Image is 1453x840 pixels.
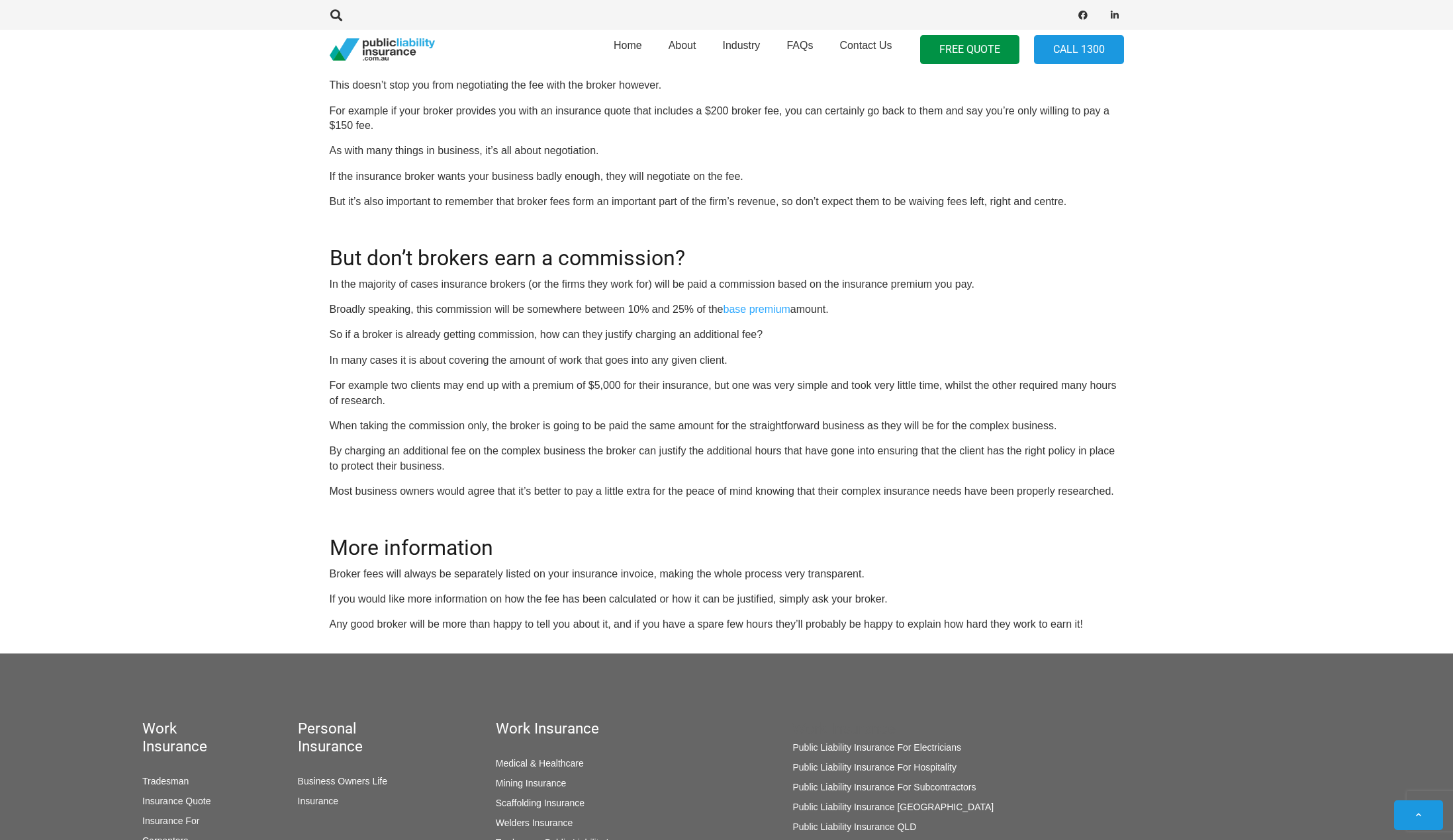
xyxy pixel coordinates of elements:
[330,38,435,62] a: pli_logotransparent
[330,194,1124,209] p: But it’s also important to remember that broker fees form an important part of the firm’s revenue...
[330,327,1124,342] p: So if a broker is already getting commission, how can they justify charging an additional fee?
[839,40,892,51] span: Contact Us
[496,778,567,788] a: Mining Insurance
[142,776,211,806] a: Tradesman Insurance Quote
[330,592,1124,607] p: If you would like more information on how the fee has been calculated or how it can be justified,...
[786,40,813,51] span: FAQs
[330,567,1124,581] p: Broker fees will always be separately listed on your insurance invoice, making the whole process ...
[330,484,1124,499] p: Most business owners would agree that it’s better to pay a little extra for the peace of mind kno...
[496,720,717,737] h5: Work Insurance
[773,26,826,73] a: FAQs
[792,762,956,773] a: Public Liability Insurance For Hospitality
[920,35,1019,65] a: FREE QUOTE
[792,802,994,812] a: Public Liability Insurance [GEOGRAPHIC_DATA]
[792,821,916,832] a: Public Liability Insurance QLD
[1394,800,1443,830] a: Back to top
[330,353,1124,368] p: In many cases it is about covering the amount of work that goes into any given client.
[330,104,1124,134] p: For example if your broker provides you with an insurance quote that includes a $200 broker fee, ...
[330,144,1124,158] p: As with many things in business, it’s all about negotiation.
[330,230,1124,271] h2: But don’t brokers earn a commission?
[722,40,760,51] span: Industry
[330,444,1124,474] p: By charging an additional fee on the complex business the broker can justify the additional hours...
[298,720,420,755] h5: Personal Insurance
[330,419,1124,433] p: When taking the commission only, the broker is going to be paid the same amount for the straightf...
[298,776,387,806] a: Business Owners Life Insurance
[330,519,1124,560] h2: More information
[1074,6,1092,24] a: Facebook
[496,798,585,808] a: Scaffolding Insurance
[496,758,584,769] a: Medical & Healthcare
[669,40,696,51] span: About
[324,9,350,21] a: Search
[792,782,976,792] a: Public Liability Insurance For Subcontractors
[655,26,710,73] a: About
[614,40,642,51] span: Home
[330,169,1124,184] p: If the insurance broker wants your business badly enough, they will negotiate on the fee.
[330,378,1124,408] p: For example two clients may end up with a premium of $5,000 for their insurance, but one was very...
[142,720,222,755] h5: Work Insurance
[723,304,790,315] a: base premium
[709,26,773,73] a: Industry
[496,818,573,828] a: Welders Insurance
[330,277,1124,292] p: In the majority of cases insurance brokers (or the firms they work for) will be paid a commission...
[600,26,655,73] a: Home
[330,78,1124,93] p: This doesn’t stop you from negotiating the fee with the broker however.
[826,26,905,73] a: Contact Us
[792,742,961,753] a: Public Liability Insurance For Electricians
[792,720,1112,737] h5: Work Insurance
[330,302,1124,317] p: Broadly speaking, this commission will be somewhere between 10% and 25% of the amount.
[1105,6,1124,24] a: LinkedIn
[1034,35,1124,65] a: Call 1300
[330,617,1124,632] p: Any good broker will be more than happy to tell you about it, and if you have a spare few hours t...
